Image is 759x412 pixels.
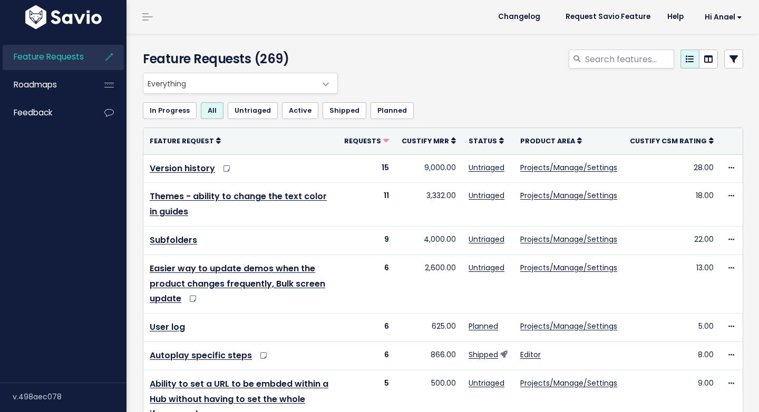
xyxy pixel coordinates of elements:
span: Feature Requests [14,51,84,62]
a: Untriaged [469,378,504,388]
a: Roadmaps [3,73,87,97]
a: Projects/Manage/Settings [520,321,617,331]
td: 11 [338,183,395,227]
span: Everything [143,73,338,94]
a: Custify csm rating [630,135,714,146]
a: Projects/Manage/Settings [520,234,617,244]
a: Status [469,135,504,146]
a: All [201,102,223,119]
ul: Filter feature requests [143,102,743,119]
a: User log [150,321,185,333]
span: Feedback [14,107,52,118]
a: Subfolders [150,234,197,246]
td: 5.00 [624,313,720,342]
a: Planned [371,102,414,119]
td: 2,600.00 [395,254,462,313]
a: Projects/Manage/Settings [520,190,617,201]
span: Status [469,136,497,145]
a: Projects/Manage/Settings [520,378,617,388]
span: Hi Anael [705,13,742,21]
span: Custify csm rating [630,136,707,145]
a: Easier way to update demos when the product changes frequently, Bulk screen update [150,262,325,305]
a: Request Savio Feature [557,9,659,25]
td: 625.00 [395,313,462,342]
a: Untriaged [469,234,504,244]
span: Everything [143,73,316,93]
a: Autoplay specific steps [150,349,252,361]
td: 6 [338,341,395,370]
a: Feature Requests [3,45,87,69]
a: Product Area [520,135,582,146]
span: Product Area [520,136,575,145]
a: Feedback [3,101,87,125]
a: Feature Request [150,135,221,146]
td: 6 [338,254,395,313]
td: 4,000.00 [395,226,462,254]
a: Editor [520,349,541,360]
a: Themes - ability to change the text color in guides [150,190,327,218]
td: 8.00 [624,341,720,370]
td: 9 [338,226,395,254]
h4: Feature Requests (269) [143,50,333,68]
a: Planned [469,321,498,331]
a: Untriaged [469,262,504,273]
td: 866.00 [395,341,462,370]
a: In Progress [143,102,197,119]
a: Untriaged [469,190,504,201]
td: 22.00 [624,226,720,254]
span: Requests [344,136,381,145]
td: 6 [338,313,395,342]
span: Roadmaps [14,79,57,90]
span: Changelog [498,13,540,21]
a: Requests [344,135,389,146]
a: Projects/Manage/Settings [520,262,617,273]
span: Feature Request [150,136,214,145]
a: Projects/Manage/Settings [520,162,617,173]
td: 13.00 [624,254,720,313]
a: Custify mrr [402,135,456,146]
a: Shipped [469,349,498,360]
a: Version history [150,162,215,174]
div: v.498aec078 [13,383,126,410]
td: 28.00 [624,154,720,183]
input: Search features... [584,50,674,68]
td: 9,000.00 [395,154,462,183]
td: 15 [338,154,395,183]
span: Custify mrr [402,136,449,145]
a: Untriaged [228,102,278,119]
img: logo-white.9d6f32f41409.svg [23,5,104,29]
a: Hi Anael [692,9,751,25]
td: 18.00 [624,183,720,227]
a: Help [659,9,692,25]
a: Active [282,102,318,119]
a: Shipped [323,102,366,119]
td: 3,332.00 [395,183,462,227]
a: Untriaged [469,162,504,173]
